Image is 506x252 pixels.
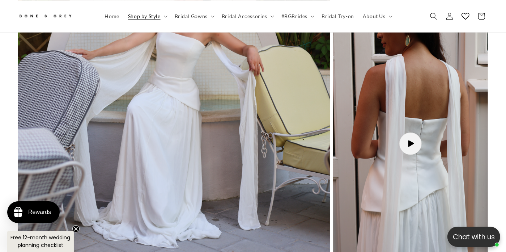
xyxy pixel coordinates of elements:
span: Home [105,13,119,19]
summary: Search [426,8,442,24]
button: Close teaser [72,225,80,232]
a: Home [101,8,124,24]
span: Free 12-month wedding planning checklist [11,234,71,249]
span: Bridal Try-on [322,13,354,19]
p: Chat with us [447,232,500,242]
summary: Bridal Accessories [217,8,277,24]
div: Rewards [28,209,51,215]
span: Bridal Gowns [175,13,208,19]
summary: #BGBrides [277,8,317,24]
summary: Shop by Style [124,8,170,24]
span: Shop by Style [128,13,161,19]
img: Bone and Grey Bridal [18,10,72,22]
button: Open chatbox [447,227,500,247]
a: Bone and Grey Bridal [16,7,93,25]
summary: About Us [358,8,395,24]
a: Bridal Try-on [317,8,358,24]
span: #BGBrides [281,13,307,19]
span: About Us [363,13,386,19]
span: Bridal Accessories [222,13,267,19]
div: Free 12-month wedding planning checklistClose teaser [7,231,74,252]
summary: Bridal Gowns [170,8,217,24]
